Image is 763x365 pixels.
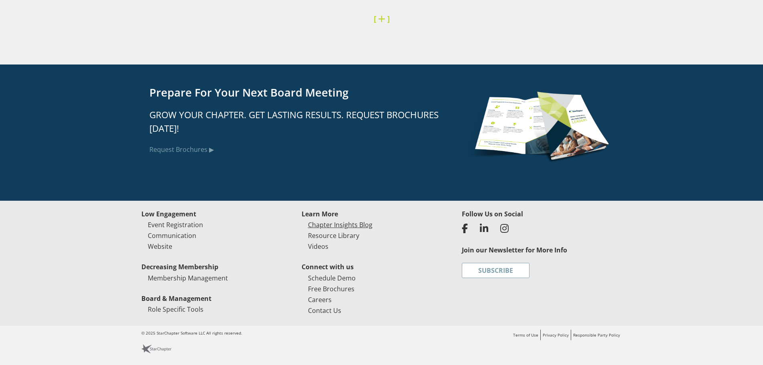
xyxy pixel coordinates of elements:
a: Privacy Policy [543,332,569,338]
strong: ] [387,13,390,24]
a: Event Registration [148,220,203,229]
a: Careers [308,295,332,304]
strong: [ [374,13,376,24]
a: Resource Library [308,231,359,240]
strong: Low Engagement [141,210,196,218]
a: Communication [148,231,196,240]
a: Membership Management [148,274,228,282]
a: Schedule Demo [308,274,356,282]
p: © 2025 StarChapter Software LLC All rights reserved. [141,330,382,337]
a: Subscribe [462,263,529,278]
a: Request Brochures ▶ [149,145,214,154]
strong: Follow Us on Social [462,210,523,218]
img: StarChapter Brochure [467,85,614,168]
a: Terms of Use [513,332,538,338]
a: Responsible Party Policy [573,332,620,338]
strong: Decreasing Membership [141,262,218,271]
a: Website [148,242,172,251]
strong: Board & Management [141,294,211,303]
span: Grow Your Chapter. Get Lasting Results. Request Brochures [DATE]! [149,109,439,135]
strong: Connect with us [302,262,354,271]
a: Videos [308,242,328,251]
strong: Join our Newsletter for More Info [462,246,567,254]
a: Free Brochures [308,284,354,293]
a: Contact Us [308,306,341,315]
a: Chapter Insights Blog [308,220,372,229]
strong: Learn More [302,210,338,218]
img: Online Meeting Registration - Membership Management - Event Management for Associations with loca... [141,344,172,353]
a: Role Specific Tools [148,305,203,314]
h3: Prepare for Your Next Board Meeting [149,85,451,101]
